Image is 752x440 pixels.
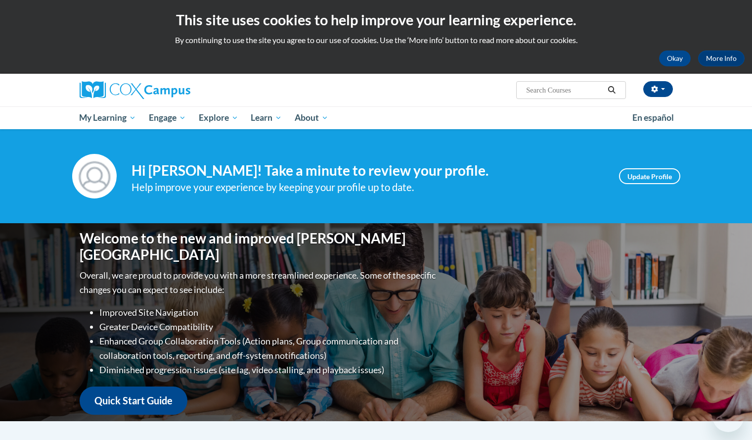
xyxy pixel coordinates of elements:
[643,81,673,97] button: Account Settings
[251,112,282,124] span: Learn
[80,81,190,99] img: Cox Campus
[79,112,136,124] span: My Learning
[7,35,745,46] p: By continuing to use the site you agree to our use of cookies. Use the ‘More info’ button to read...
[244,106,288,129] a: Learn
[712,400,744,432] iframe: Button to launch messaging window
[99,320,438,334] li: Greater Device Compatibility
[80,268,438,297] p: Overall, we are proud to provide you with a more streamlined experience. Some of the specific cha...
[632,112,674,123] span: En español
[142,106,192,129] a: Engage
[525,84,604,96] input: Search Courses
[99,334,438,363] li: Enhanced Group Collaboration Tools (Action plans, Group communication and collaboration tools, re...
[295,112,328,124] span: About
[626,107,680,128] a: En español
[149,112,186,124] span: Engage
[7,10,745,30] h2: This site uses cookies to help improve your learning experience.
[73,106,143,129] a: My Learning
[192,106,245,129] a: Explore
[132,162,604,179] h4: Hi [PERSON_NAME]! Take a minute to review your profile.
[199,112,238,124] span: Explore
[80,387,187,415] a: Quick Start Guide
[132,179,604,196] div: Help improve your experience by keeping your profile up to date.
[698,50,745,66] a: More Info
[72,154,117,198] img: Profile Image
[80,81,267,99] a: Cox Campus
[80,230,438,263] h1: Welcome to the new and improved [PERSON_NAME][GEOGRAPHIC_DATA]
[659,50,691,66] button: Okay
[288,106,335,129] a: About
[99,363,438,377] li: Diminished progression issues (site lag, video stalling, and playback issues)
[619,168,680,184] a: Update Profile
[604,84,619,96] button: Search
[65,106,688,129] div: Main menu
[99,305,438,320] li: Improved Site Navigation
